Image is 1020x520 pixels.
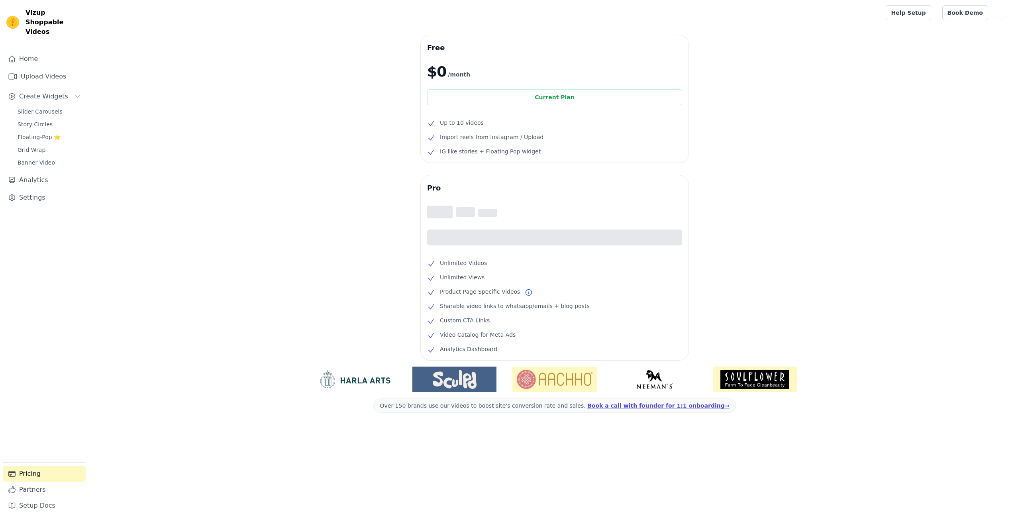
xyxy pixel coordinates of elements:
a: Help Setup [886,5,931,20]
li: Video Catalog for Meta Ads [427,330,682,339]
span: /month [448,70,470,79]
a: Analytics [3,172,86,188]
span: Product Page Specific Videos [440,287,520,296]
a: Upload Videos [3,69,86,84]
div: Current Plan [427,89,682,105]
span: Unlimited Videos [440,258,487,268]
span: Sharable video links to whatsapp/emails + blog posts [440,301,590,311]
a: Floating-Pop ⭐ [13,131,86,143]
a: Pricing [3,466,86,482]
span: Create Widgets [19,92,68,101]
img: Sculpd US [412,370,496,389]
span: Banner Video [18,159,55,167]
a: Grid Wrap [13,144,86,155]
a: Home [3,51,86,67]
img: HarlaArts [312,370,396,389]
span: IG like stories + Floating Pop widget [440,147,541,156]
span: Slider Carousels [18,108,63,116]
a: Book Demo [942,5,988,20]
a: Book a call with founder for 1:1 onboarding [587,402,729,409]
span: Import reels from Instagram / Upload [440,132,543,142]
a: Settings [3,190,86,206]
span: Vizup Shoppable Videos [25,8,82,37]
img: Soulflower [713,367,797,392]
a: Story Circles [13,119,86,130]
h3: Pro [427,182,682,194]
img: Neeman's [613,370,697,389]
li: Custom CTA Links [427,316,682,325]
a: Banner Video [13,157,86,168]
span: Unlimited Views [440,273,484,282]
button: Create Widgets [3,88,86,104]
a: Setup Docs [3,498,86,514]
h3: Free [427,41,682,54]
a: Partners [3,482,86,498]
span: $0 [427,64,446,80]
span: Analytics Dashboard [440,344,497,354]
span: Floating-Pop ⭐ [18,133,61,141]
a: Slider Carousels [13,106,86,117]
img: Aachho [512,367,596,392]
span: Grid Wrap [18,146,45,154]
span: Story Circles [18,120,53,128]
span: Up to 10 videos [440,118,484,128]
img: Vizup [6,16,19,29]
